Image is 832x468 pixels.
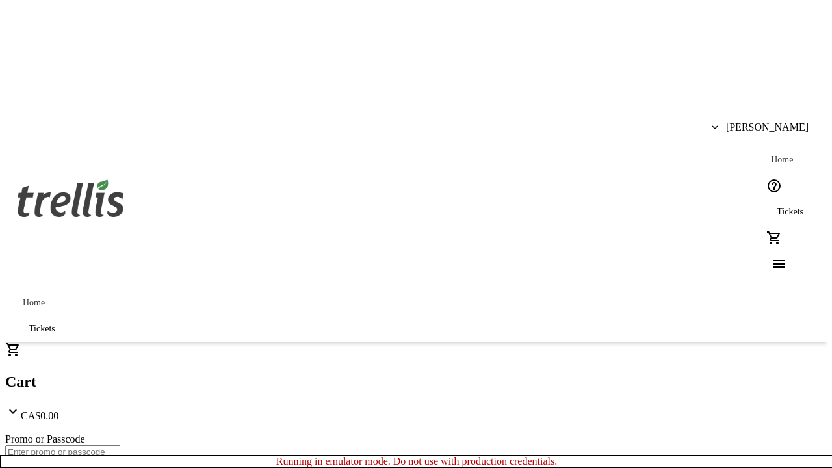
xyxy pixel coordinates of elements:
[771,155,793,165] span: Home
[761,173,787,199] button: Help
[726,122,809,133] span: [PERSON_NAME]
[5,342,827,422] div: CartCA$0.00
[29,324,55,334] span: Tickets
[13,165,129,230] img: Orient E2E Organization EgeEGq6TOG's Logo
[761,225,787,251] button: Cart
[777,207,803,217] span: Tickets
[13,316,71,342] a: Tickets
[13,290,55,316] a: Home
[21,410,58,421] span: CA$0.00
[5,434,85,445] label: Promo or Passcode
[701,114,819,140] button: [PERSON_NAME]
[761,199,819,225] a: Tickets
[761,251,787,277] button: Menu
[23,298,45,308] span: Home
[761,147,803,173] a: Home
[5,373,827,391] h2: Cart
[5,445,120,459] input: Enter promo or passcode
